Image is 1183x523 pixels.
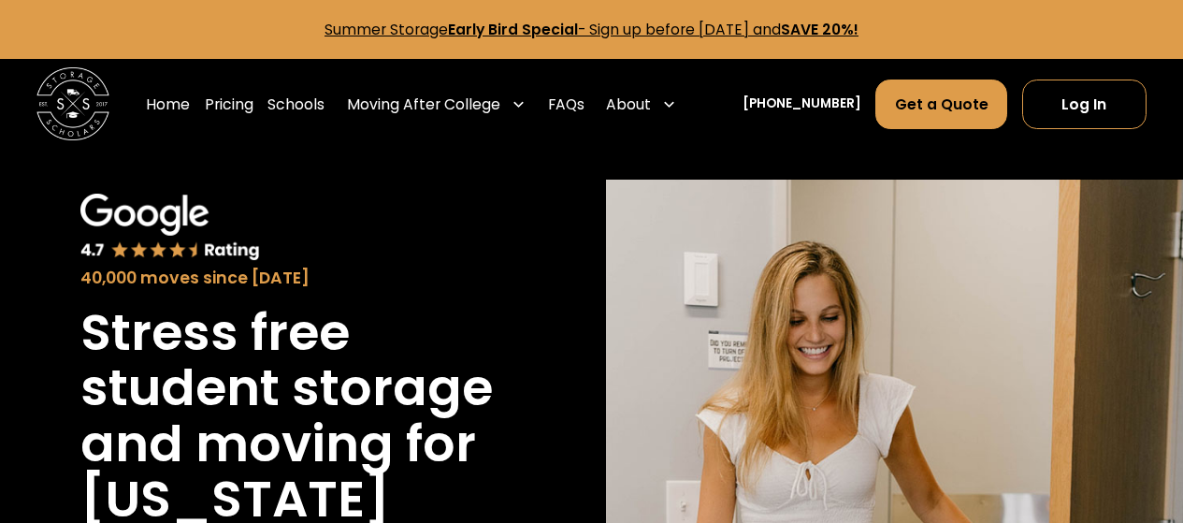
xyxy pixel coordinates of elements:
[347,94,500,115] div: Moving After College
[325,20,858,39] a: Summer StorageEarly Bird Special- Sign up before [DATE] andSAVE 20%!
[36,67,109,140] img: Storage Scholars main logo
[80,266,496,290] div: 40,000 moves since [DATE]
[743,94,861,114] a: [PHONE_NUMBER]
[80,194,260,262] img: Google 4.7 star rating
[146,79,190,130] a: Home
[606,94,651,115] div: About
[448,20,578,39] strong: Early Bird Special
[548,79,584,130] a: FAQs
[205,79,253,130] a: Pricing
[875,80,1007,129] a: Get a Quote
[1022,80,1147,129] a: Log In
[80,305,496,471] h1: Stress free student storage and moving for
[781,20,858,39] strong: SAVE 20%!
[267,79,325,130] a: Schools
